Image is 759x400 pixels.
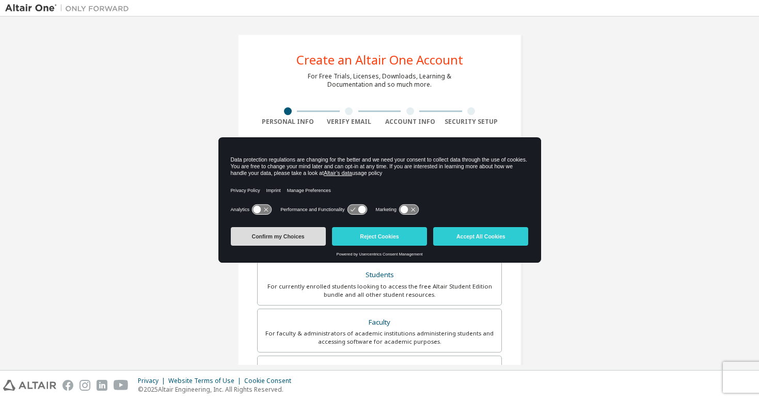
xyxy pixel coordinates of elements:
[244,377,297,385] div: Cookie Consent
[441,118,502,126] div: Security Setup
[138,385,297,394] p: © 2025 Altair Engineering, Inc. All Rights Reserved.
[257,118,319,126] div: Personal Info
[3,380,56,391] img: altair_logo.svg
[114,380,129,391] img: youtube.svg
[138,377,168,385] div: Privacy
[168,377,244,385] div: Website Terms of Use
[62,380,73,391] img: facebook.svg
[264,315,495,330] div: Faculty
[319,118,380,126] div: Verify Email
[264,268,495,282] div: Students
[308,72,451,89] div: For Free Trials, Licenses, Downloads, Learning & Documentation and so much more.
[264,282,495,299] div: For currently enrolled students looking to access the free Altair Student Edition bundle and all ...
[379,118,441,126] div: Account Info
[97,380,107,391] img: linkedin.svg
[264,329,495,346] div: For faculty & administrators of academic institutions administering students and accessing softwa...
[296,54,463,66] div: Create an Altair One Account
[264,362,495,377] div: Everyone else
[5,3,134,13] img: Altair One
[80,380,90,391] img: instagram.svg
